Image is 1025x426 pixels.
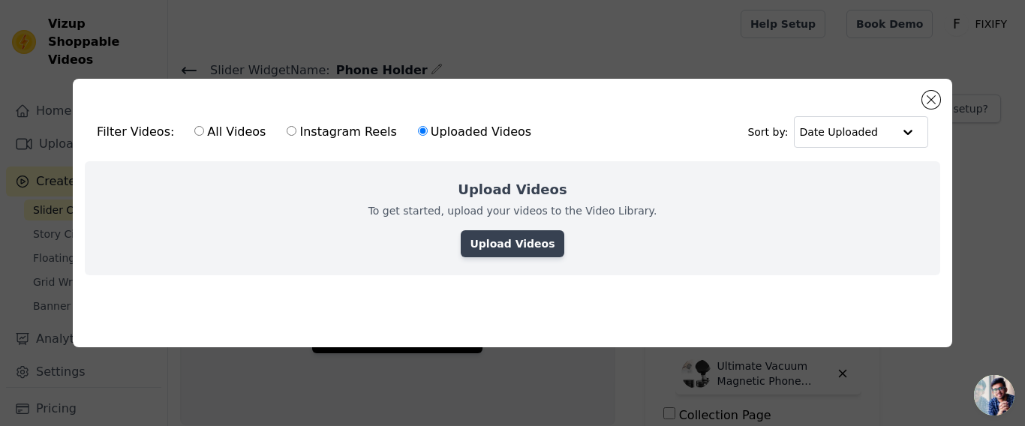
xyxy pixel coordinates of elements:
div: Sort by: [747,116,928,148]
a: Upload Videos [461,230,564,257]
label: Uploaded Videos [417,122,532,142]
div: Filter Videos: [97,115,540,149]
button: Close modal [922,91,940,109]
label: All Videos [194,122,266,142]
a: Open chat [974,375,1014,415]
h2: Upload Videos [458,179,567,200]
p: To get started, upload your videos to the Video Library. [368,203,657,218]
label: Instagram Reels [286,122,397,142]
